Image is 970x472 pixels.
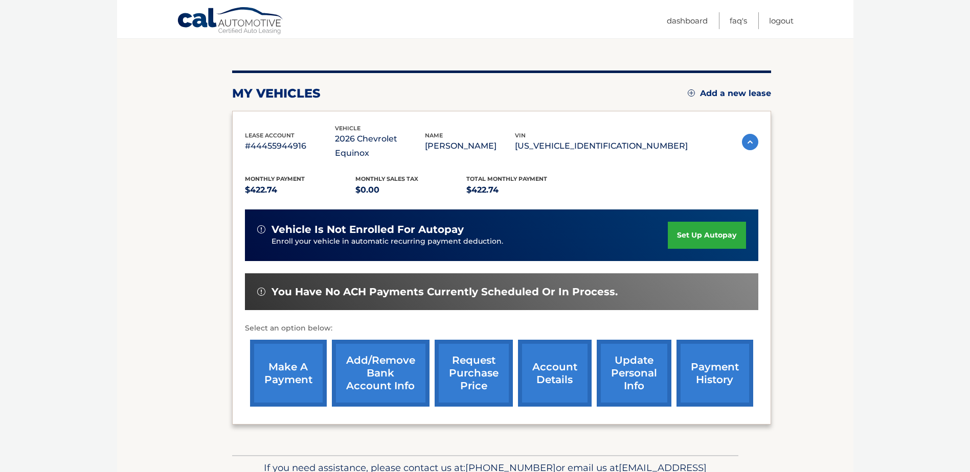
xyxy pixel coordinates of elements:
[435,340,513,407] a: request purchase price
[257,288,265,296] img: alert-white.svg
[676,340,753,407] a: payment history
[335,132,425,160] p: 2026 Chevrolet Equinox
[667,12,708,29] a: Dashboard
[245,139,335,153] p: #44455944916
[257,225,265,233] img: alert-white.svg
[335,125,360,132] span: vehicle
[332,340,430,407] a: Add/Remove bank account info
[245,183,356,197] p: $422.74
[515,132,526,139] span: vin
[742,134,758,150] img: accordion-active.svg
[355,175,418,182] span: Monthly sales Tax
[688,89,695,97] img: add.svg
[518,340,592,407] a: account details
[769,12,794,29] a: Logout
[272,236,668,247] p: Enroll your vehicle in automatic recurring payment deduction.
[272,286,618,298] span: You have no ACH payments currently scheduled or in process.
[425,139,515,153] p: [PERSON_NAME]
[245,175,305,182] span: Monthly Payment
[466,175,547,182] span: Total Monthly Payment
[688,88,771,99] a: Add a new lease
[466,183,577,197] p: $422.74
[250,340,327,407] a: make a payment
[668,222,746,249] a: set up autopay
[232,86,321,101] h2: my vehicles
[272,223,464,236] span: vehicle is not enrolled for autopay
[730,12,747,29] a: FAQ's
[177,7,284,36] a: Cal Automotive
[355,183,466,197] p: $0.00
[245,322,758,335] p: Select an option below:
[597,340,671,407] a: update personal info
[515,139,688,153] p: [US_VEHICLE_IDENTIFICATION_NUMBER]
[245,132,295,139] span: lease account
[425,132,443,139] span: name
